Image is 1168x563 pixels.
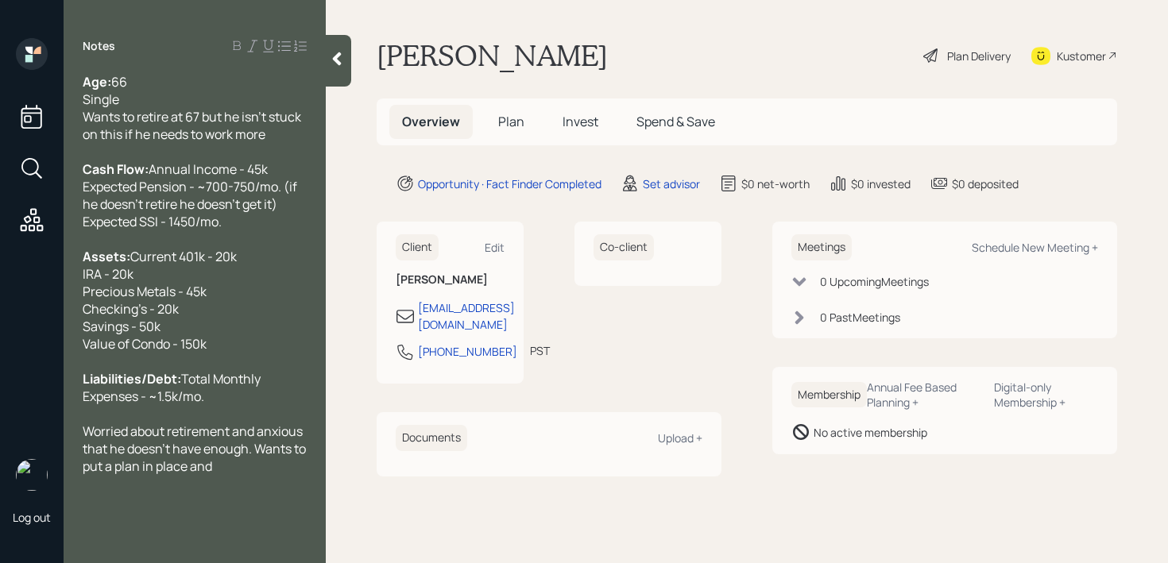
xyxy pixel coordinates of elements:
[83,370,181,388] span: Liabilities/Debt:
[485,240,505,255] div: Edit
[83,370,263,405] span: Total Monthly Expenses - ~1.5k/mo.
[396,273,505,287] h6: [PERSON_NAME]
[83,160,149,178] span: Cash Flow:
[791,234,852,260] h6: Meetings
[83,422,308,475] span: Worried about retirement and anxious that he doesn't have enough. Wants to put a plan in place and
[402,113,460,130] span: Overview
[530,342,550,359] div: PST
[636,113,715,130] span: Spend & Save
[563,113,598,130] span: Invest
[83,248,130,265] span: Assets:
[741,175,810,192] div: $0 net-worth
[952,175,1019,192] div: $0 deposited
[867,380,981,410] div: Annual Fee Based Planning +
[418,343,517,360] div: [PHONE_NUMBER]
[13,510,51,525] div: Log out
[643,175,700,192] div: Set advisor
[594,234,654,260] h6: Co-client
[418,175,601,192] div: Opportunity · Fact Finder Completed
[396,234,439,260] h6: Client
[418,299,515,333] div: [EMAIL_ADDRESS][DOMAIN_NAME]
[83,38,115,54] label: Notes
[851,175,911,192] div: $0 invested
[83,160,300,230] span: Annual Income - 45k Expected Pension - ~700-750/mo. (if he doesn't retire he doesn't get it) Expe...
[83,248,237,353] span: Current 401k - 20k IRA - 20k Precious Metals - 45k Checking's - 20k Savings - 50k Value of Condo ...
[83,73,111,91] span: Age:
[947,48,1011,64] div: Plan Delivery
[972,240,1098,255] div: Schedule New Meeting +
[83,73,304,143] span: 66 Single Wants to retire at 67 but he isn't stuck on this if he needs to work more
[820,309,900,326] div: 0 Past Meeting s
[791,382,867,408] h6: Membership
[814,424,927,441] div: No active membership
[1057,48,1106,64] div: Kustomer
[16,459,48,491] img: retirable_logo.png
[498,113,524,130] span: Plan
[658,430,702,445] div: Upload +
[396,425,467,451] h6: Documents
[994,380,1098,410] div: Digital-only Membership +
[820,273,929,290] div: 0 Upcoming Meeting s
[377,38,608,73] h1: [PERSON_NAME]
